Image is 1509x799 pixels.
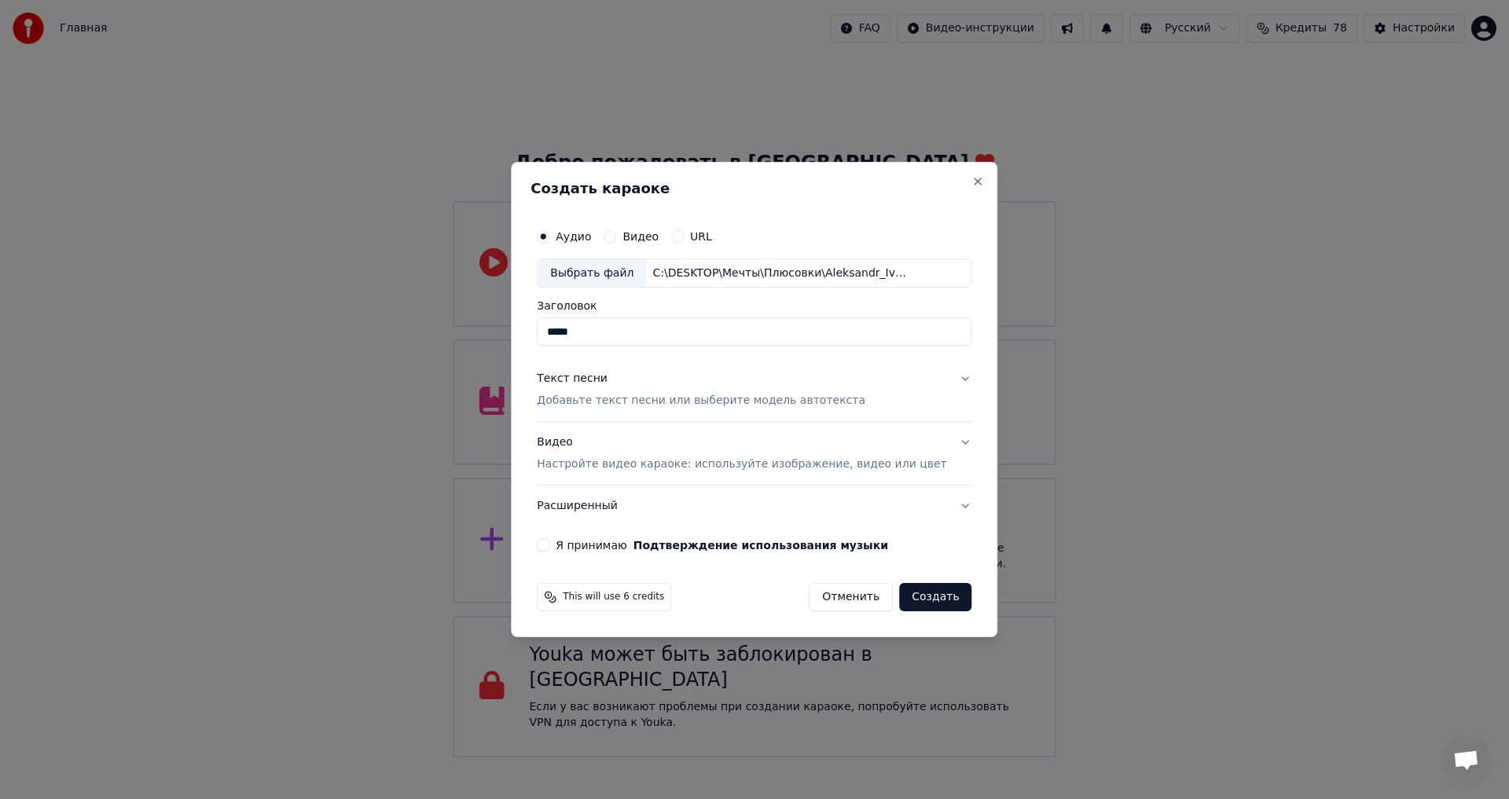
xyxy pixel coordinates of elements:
[537,456,946,472] p: Настройте видео караоке: используйте изображение, видео или цвет
[633,540,888,551] button: Я принимаю
[537,372,608,387] div: Текст песни
[646,266,913,281] div: C:\DESKTOP\Мечты\Плюсовки\Aleksandr_Ivanov_-_Mechty_64403528.mp3
[690,231,712,242] label: URL
[556,231,591,242] label: Аудио
[622,231,659,242] label: Видео
[531,181,978,196] h2: Создать караоке
[537,486,971,526] button: Расширенный
[537,423,971,486] button: ВидеоНастройте видео караоке: используйте изображение, видео или цвет
[537,435,946,473] div: Видео
[809,583,893,611] button: Отменить
[537,394,865,409] p: Добавьте текст песни или выберите модель автотекста
[563,591,664,603] span: This will use 6 credits
[899,583,971,611] button: Создать
[537,301,971,312] label: Заголовок
[537,359,971,422] button: Текст песниДобавьте текст песни или выберите модель автотекста
[556,540,888,551] label: Я принимаю
[538,259,646,288] div: Выбрать файл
